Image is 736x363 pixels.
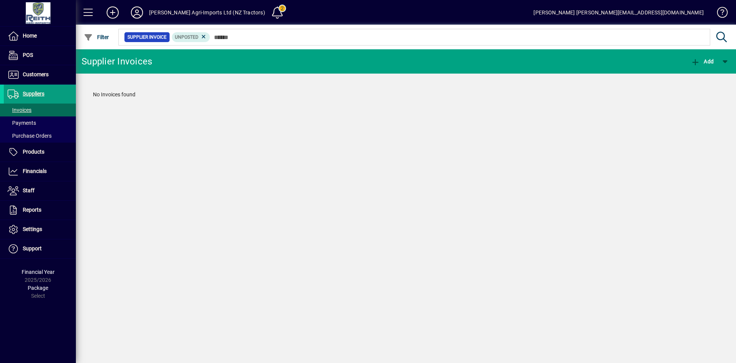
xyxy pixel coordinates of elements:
[172,32,210,42] mat-chip: Invoice Status: Unposted
[4,162,76,181] a: Financials
[149,6,265,19] div: [PERSON_NAME] Agri-Imports Ltd (NZ Tractors)
[82,55,152,68] div: Supplier Invoices
[28,285,48,291] span: Package
[23,207,41,213] span: Reports
[175,35,198,40] span: Unposted
[4,181,76,200] a: Staff
[8,107,31,113] span: Invoices
[23,71,49,77] span: Customers
[4,239,76,258] a: Support
[711,2,727,26] a: Knowledge Base
[4,46,76,65] a: POS
[689,55,716,68] button: Add
[4,65,76,84] a: Customers
[23,245,42,251] span: Support
[22,269,55,275] span: Financial Year
[82,30,111,44] button: Filter
[4,104,76,116] a: Invoices
[127,33,167,41] span: Supplier Invoice
[533,6,704,19] div: [PERSON_NAME] [PERSON_NAME][EMAIL_ADDRESS][DOMAIN_NAME]
[691,58,714,64] span: Add
[23,187,35,193] span: Staff
[23,149,44,155] span: Products
[23,33,37,39] span: Home
[23,226,42,232] span: Settings
[4,201,76,220] a: Reports
[4,116,76,129] a: Payments
[101,6,125,19] button: Add
[23,91,44,97] span: Suppliers
[4,220,76,239] a: Settings
[84,34,109,40] span: Filter
[85,83,727,106] div: No Invoices found
[23,52,33,58] span: POS
[8,120,36,126] span: Payments
[8,133,52,139] span: Purchase Orders
[4,143,76,162] a: Products
[125,6,149,19] button: Profile
[4,129,76,142] a: Purchase Orders
[4,27,76,46] a: Home
[23,168,47,174] span: Financials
